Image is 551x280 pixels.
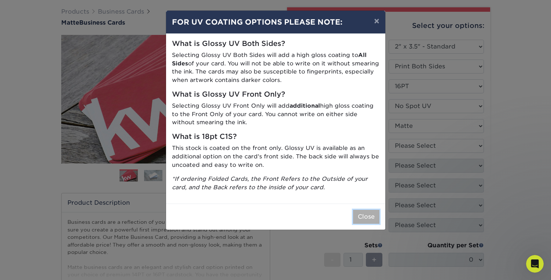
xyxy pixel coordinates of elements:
[290,102,320,109] strong: additional
[368,11,385,31] button: ×
[353,210,379,224] button: Close
[172,51,379,85] p: Selecting Glossy UV Both Sides will add a high gloss coating to of your card. You will not be abl...
[172,133,379,141] h5: What is 18pt C1S?
[172,40,379,48] h5: What is Glossy UV Both Sides?
[172,90,379,99] h5: What is Glossy UV Front Only?
[172,102,379,127] p: Selecting Glossy UV Front Only will add high gloss coating to the Front Only of your card. You ca...
[172,17,379,28] h4: FOR UV COATING OPTIONS PLEASE NOTE:
[172,175,368,191] i: *If ordering Folded Cards, the Front Refers to the Outside of your card, and the Back refers to t...
[172,51,367,67] strong: All Sides
[172,144,379,169] p: This stock is coated on the front only. Glossy UV is available as an additional option on the car...
[526,255,544,273] iframe: Intercom live chat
